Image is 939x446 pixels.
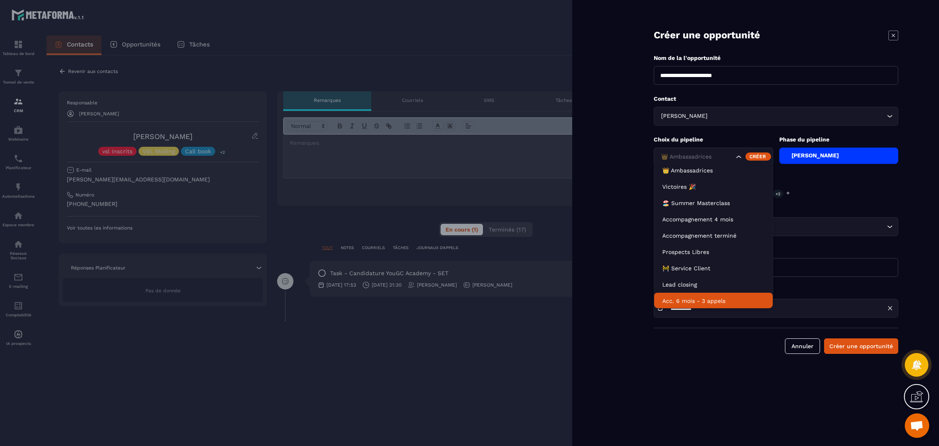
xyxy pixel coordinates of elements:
[662,199,765,207] p: 🏖️ Summer Masterclass
[659,152,734,161] input: Search for option
[654,136,773,144] p: Choix du pipeline
[654,29,760,42] p: Créer une opportunité
[654,205,898,213] p: Produit
[905,413,929,438] a: Ouvrir le chat
[662,297,765,305] p: Acc. 6 mois - 3 appels
[654,217,898,236] div: Search for option
[779,136,899,144] p: Phase du pipeline
[709,112,885,121] input: Search for option
[662,166,765,174] p: 👑 Ambassadrices
[745,152,771,161] div: Créer
[654,177,898,184] p: Choix Étiquette
[824,338,898,354] button: Créer une opportunité
[654,246,898,254] p: Montant
[654,148,773,166] div: Search for option
[662,215,765,223] p: Accompagnement 4 mois
[662,280,765,289] p: Lead closing
[773,190,783,198] p: +2
[654,107,898,126] div: Search for option
[654,54,898,62] p: Nom de la l'opportunité
[662,232,765,240] p: Accompagnement terminé
[654,287,898,295] p: Date de fermeture
[662,183,765,191] p: Victoires 🎉
[654,95,898,103] p: Contact
[785,338,820,354] button: Annuler
[662,264,765,272] p: 🚧 Service Client
[662,248,765,256] p: Prospects Libres
[659,112,709,121] span: [PERSON_NAME]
